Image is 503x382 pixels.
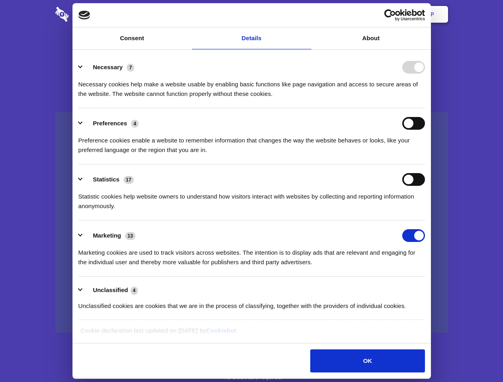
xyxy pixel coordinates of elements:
div: Necessary cookies help make a website usable by enabling basic functions like page navigation and... [78,74,425,99]
button: Marketing (13) [78,229,141,242]
iframe: Drift Widget Chat Controller [463,342,493,372]
a: Pricing [234,2,268,27]
div: Preference cookies enable a website to remember information that changes the way the website beha... [78,130,425,155]
span: 17 [123,176,134,184]
div: Unclassified cookies are cookies that we are in the process of classifying, together with the pro... [78,295,425,311]
img: logo-wordmark-white-trans-d4663122ce5f474addd5e946df7df03e33cb6a1c49d2221995e7729f52c070b2.svg [55,7,123,22]
button: Statistics (17) [78,173,139,186]
button: Necessary (7) [78,61,139,74]
a: Details [192,27,311,49]
a: Wistia video thumbnail [55,112,448,333]
a: Cookiebot [206,327,237,334]
span: 7 [127,64,134,72]
div: Marketing cookies are used to track visitors across websites. The intention is to display ads tha... [78,242,425,267]
div: Cookie declaration last updated on [DATE] by [74,326,429,341]
span: 4 [131,286,138,294]
a: Login [361,2,396,27]
span: 4 [131,120,139,128]
h4: Auto-redaction of sensitive data, encrypted data sharing and self-destructing private chats. Shar... [55,72,448,99]
label: Marketing [93,232,121,239]
span: 13 [125,232,135,240]
a: Consent [72,27,192,49]
button: Preferences (4) [78,117,144,130]
a: About [311,27,431,49]
a: Usercentrics Cookiebot - opens in a new window [355,9,425,21]
button: Unclassified (4) [78,285,143,295]
a: Contact [323,2,360,27]
img: logo [78,11,90,19]
h1: Eliminate Slack Data Loss. [55,36,448,64]
div: Statistic cookies help website owners to understand how visitors interact with websites by collec... [78,186,425,211]
label: Necessary [93,64,123,70]
label: Statistics [93,176,119,183]
label: Preferences [93,120,127,127]
button: OK [310,349,425,372]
